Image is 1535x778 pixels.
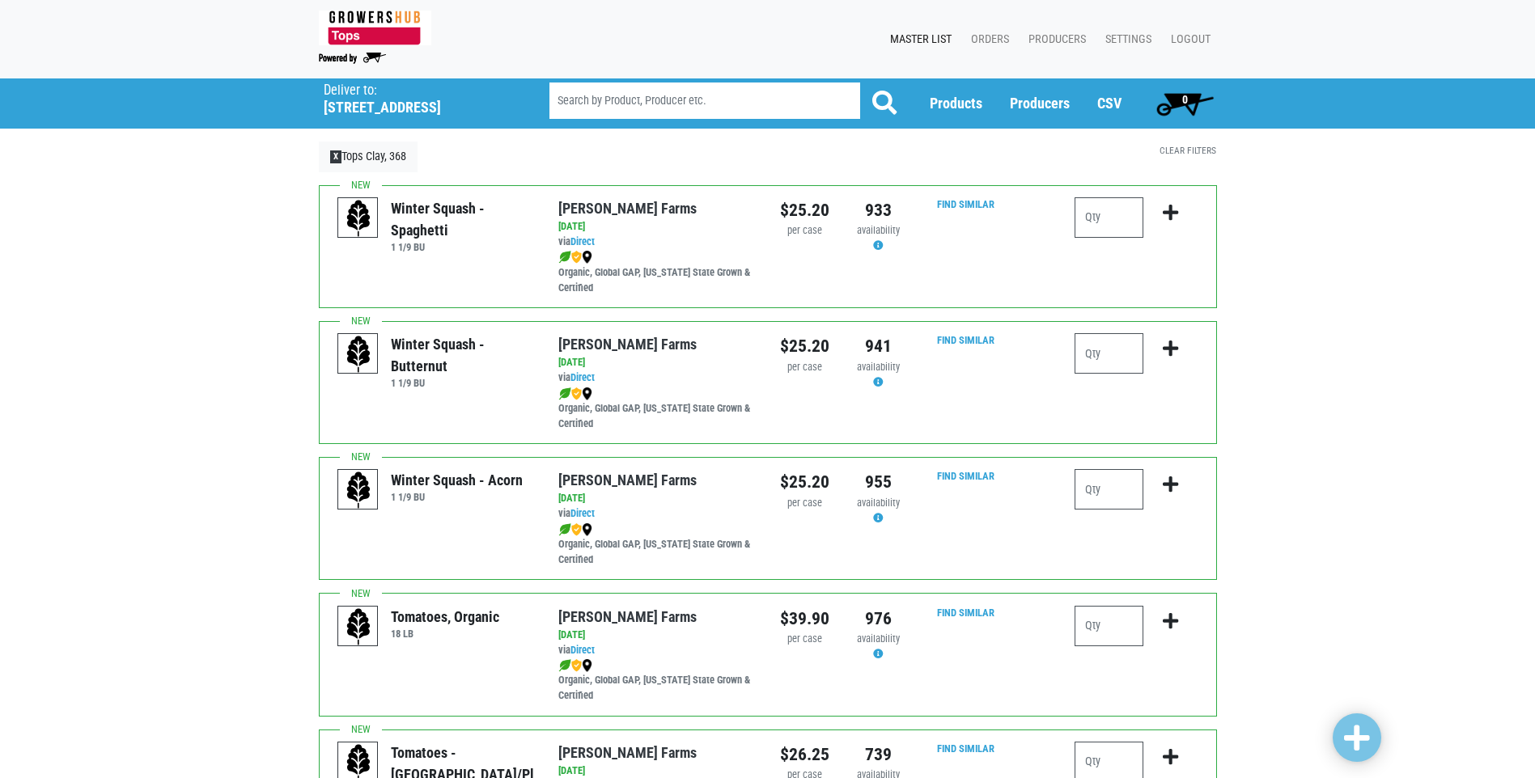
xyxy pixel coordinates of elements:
input: Qty [1075,197,1143,238]
div: $25.20 [780,197,829,223]
img: map_marker-0e94453035b3232a4d21701695807de9.png [582,387,592,400]
div: Winter Squash - Butternut [391,333,534,377]
a: Find Similar [937,198,994,210]
a: Master List [877,24,958,55]
img: placeholder-variety-43d6402dacf2d531de610a020419775a.svg [338,198,379,239]
div: via [558,235,755,250]
img: 279edf242af8f9d49a69d9d2afa010fb.png [319,11,431,45]
a: [PERSON_NAME] Farms [558,336,697,353]
div: Organic, Global GAP, [US_STATE] State Grown & Certified [558,250,755,296]
div: 955 [854,469,903,495]
div: [DATE] [558,355,755,370]
img: leaf-e5c59151409436ccce96b2ca1b28e03c.png [558,659,571,672]
img: placeholder-variety-43d6402dacf2d531de610a020419775a.svg [338,470,379,510]
img: safety-e55c860ca8c00a9c171001a62a92dabd.png [571,251,582,264]
h5: [STREET_ADDRESS] [324,99,508,116]
img: leaf-e5c59151409436ccce96b2ca1b28e03c.png [558,523,571,536]
a: Find Similar [937,470,994,482]
img: placeholder-variety-43d6402dacf2d531de610a020419775a.svg [338,334,379,374]
a: Settings [1092,24,1158,55]
span: Tops Clay, 368 (8417 Oswego Rd, Baldwinsville, NY 13027, USA) [324,78,520,116]
img: safety-e55c860ca8c00a9c171001a62a92dabd.png [571,387,582,400]
div: per case [780,360,829,375]
div: $26.25 [780,742,829,767]
a: Producers [1016,24,1092,55]
a: 0 [1149,87,1221,120]
input: Qty [1075,333,1143,374]
a: [PERSON_NAME] Farms [558,200,697,217]
span: availability [857,497,900,509]
h6: 1 1/9 BU [391,491,523,503]
img: safety-e55c860ca8c00a9c171001a62a92dabd.png [571,523,582,536]
span: availability [857,224,900,236]
a: Producers [1010,95,1070,112]
h6: 1 1/9 BU [391,377,534,389]
div: $25.20 [780,333,829,359]
a: Find Similar [937,334,994,346]
div: per case [780,496,829,511]
img: leaf-e5c59151409436ccce96b2ca1b28e03c.png [558,251,571,264]
div: Organic, Global GAP, [US_STATE] State Grown & Certified [558,386,755,432]
span: 0 [1182,93,1188,106]
span: X [330,150,342,163]
a: [PERSON_NAME] Farms [558,471,697,488]
img: map_marker-0e94453035b3232a4d21701695807de9.png [582,251,592,264]
div: 933 [854,197,903,223]
div: [DATE] [558,628,755,643]
p: Deliver to: [324,82,508,99]
div: [DATE] [558,219,755,235]
img: map_marker-0e94453035b3232a4d21701695807de9.png [582,523,592,536]
a: Direct [570,644,595,656]
span: availability [857,361,900,373]
div: via [558,506,755,522]
div: Organic, Global GAP, [US_STATE] State Grown & Certified [558,522,755,568]
div: Tomatoes, Organic [391,606,499,628]
div: Winter Squash - Spaghetti [391,197,534,241]
h6: 1 1/9 BU [391,241,534,253]
span: availability [857,632,900,645]
a: Orders [958,24,1016,55]
img: safety-e55c860ca8c00a9c171001a62a92dabd.png [571,659,582,672]
a: CSV [1097,95,1122,112]
img: placeholder-variety-43d6402dacf2d531de610a020419775a.svg [338,607,379,647]
div: $25.20 [780,469,829,495]
div: Winter Squash - Acorn [391,469,523,491]
a: [PERSON_NAME] Farms [558,744,697,761]
img: Powered by Big Wheelbarrow [319,53,386,64]
img: leaf-e5c59151409436ccce96b2ca1b28e03c.png [558,387,571,400]
div: Organic, Global GAP, [US_STATE] State Grown & Certified [558,657,755,704]
div: per case [780,223,829,239]
a: Logout [1158,24,1217,55]
input: Search by Product, Producer etc. [549,82,860,119]
div: via [558,643,755,658]
div: 976 [854,606,903,632]
a: Products [930,95,982,112]
div: 739 [854,742,903,767]
h6: 18 LB [391,628,499,640]
div: per case [780,632,829,647]
input: Qty [1075,606,1143,646]
div: $39.90 [780,606,829,632]
a: [PERSON_NAME] Farms [558,608,697,625]
a: Clear Filters [1160,145,1216,156]
input: Qty [1075,469,1143,510]
a: Direct [570,235,595,247]
a: Direct [570,507,595,519]
a: Find Similar [937,607,994,619]
div: 941 [854,333,903,359]
div: via [558,370,755,386]
a: Find Similar [937,742,994,755]
a: XTops Clay, 368 [319,142,418,172]
div: [DATE] [558,491,755,506]
a: Direct [570,371,595,383]
img: map_marker-0e94453035b3232a4d21701695807de9.png [582,659,592,672]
